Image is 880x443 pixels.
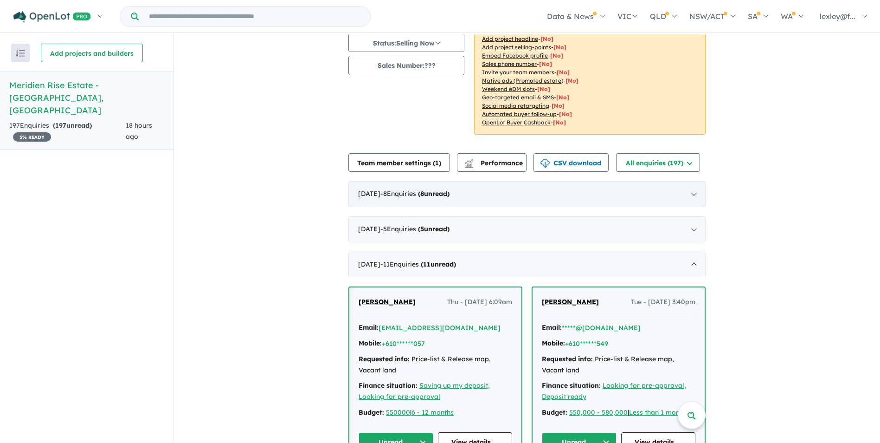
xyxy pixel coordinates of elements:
[423,260,430,268] span: 11
[482,52,548,59] u: Embed Facebook profile
[466,159,523,167] span: Performance
[542,339,565,347] strong: Mobile:
[348,216,706,242] div: [DATE]
[482,94,554,101] u: Geo-targeted email & SMS
[9,79,164,117] h5: Meridien Rise Estate - [GEOGRAPHIC_DATA] , [GEOGRAPHIC_DATA]
[53,121,92,130] strong: ( unread)
[359,298,416,306] span: [PERSON_NAME]
[542,355,593,363] strong: Requested info:
[550,52,563,59] span: [ No ]
[457,153,527,172] button: Performance
[542,381,601,390] strong: Finance situation:
[359,408,384,417] strong: Budget:
[420,225,424,233] span: 5
[16,50,25,57] img: sort.svg
[533,153,609,172] button: CSV download
[348,56,464,75] button: Sales Number:???
[540,35,553,42] span: [ No ]
[418,225,450,233] strong: ( unread)
[435,159,439,167] span: 1
[359,407,512,418] div: |
[348,181,706,207] div: [DATE]
[482,35,538,42] u: Add project headline
[465,159,473,164] img: line-chart.svg
[348,252,706,278] div: [DATE]
[126,121,152,141] span: 18 hours ago
[553,44,566,51] span: [ No ]
[542,298,599,306] span: [PERSON_NAME]
[9,120,126,143] div: 197 Enquir ies
[141,7,368,26] input: Try estate name, suburb, builder or developer
[359,381,418,390] strong: Finance situation:
[359,323,379,332] strong: Email:
[380,225,450,233] span: - 5 Enquir ies
[569,408,628,417] a: 550,000 - 580,000
[348,33,464,52] button: Status:Selling Now
[482,119,551,126] u: OpenLot Buyer Cashback
[379,323,501,333] button: [EMAIL_ADDRESS][DOMAIN_NAME]
[552,102,565,109] span: [No]
[556,94,569,101] span: [No]
[421,260,456,268] strong: ( unread)
[447,297,512,308] span: Thu - [DATE] 6:09am
[539,60,552,67] span: [ No ]
[380,189,450,198] span: - 8 Enquir ies
[616,153,700,172] button: All enquiries (197)
[540,159,550,168] img: download icon
[482,85,535,92] u: Weekend eDM slots
[629,408,686,417] a: Less than 1 month
[13,132,51,142] span: 5 % READY
[359,355,410,363] strong: Requested info:
[380,260,456,268] span: - 11 Enquir ies
[482,44,551,51] u: Add project selling-points
[553,119,566,126] span: [No]
[464,162,474,168] img: bar-chart.svg
[411,408,454,417] a: 6 - 12 months
[542,297,599,308] a: [PERSON_NAME]
[631,297,695,308] span: Tue - [DATE] 3:40pm
[418,189,450,198] strong: ( unread)
[542,407,695,418] div: |
[359,381,490,401] a: Saving up my deposit, Looking for pre-approval
[482,102,549,109] u: Social media retargeting
[537,85,550,92] span: [No]
[420,189,424,198] span: 8
[542,323,562,332] strong: Email:
[13,11,91,23] img: Openlot PRO Logo White
[55,121,66,130] span: 197
[482,77,563,84] u: Native ads (Promoted estate)
[542,354,695,376] div: Price-list & Release map, Vacant land
[359,297,416,308] a: [PERSON_NAME]
[557,69,570,76] span: [ No ]
[359,339,382,347] strong: Mobile:
[820,12,855,21] span: lexley@f...
[386,408,410,417] a: 550000
[542,381,686,401] a: Looking for pre-approval, Deposit ready
[482,60,537,67] u: Sales phone number
[482,111,557,117] u: Automated buyer follow-up
[348,153,450,172] button: Team member settings (1)
[565,77,578,84] span: [No]
[41,44,143,62] button: Add projects and builders
[482,69,554,76] u: Invite your team members
[359,354,512,376] div: Price-list & Release map, Vacant land
[559,111,572,117] span: [No]
[542,408,567,417] strong: Budget:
